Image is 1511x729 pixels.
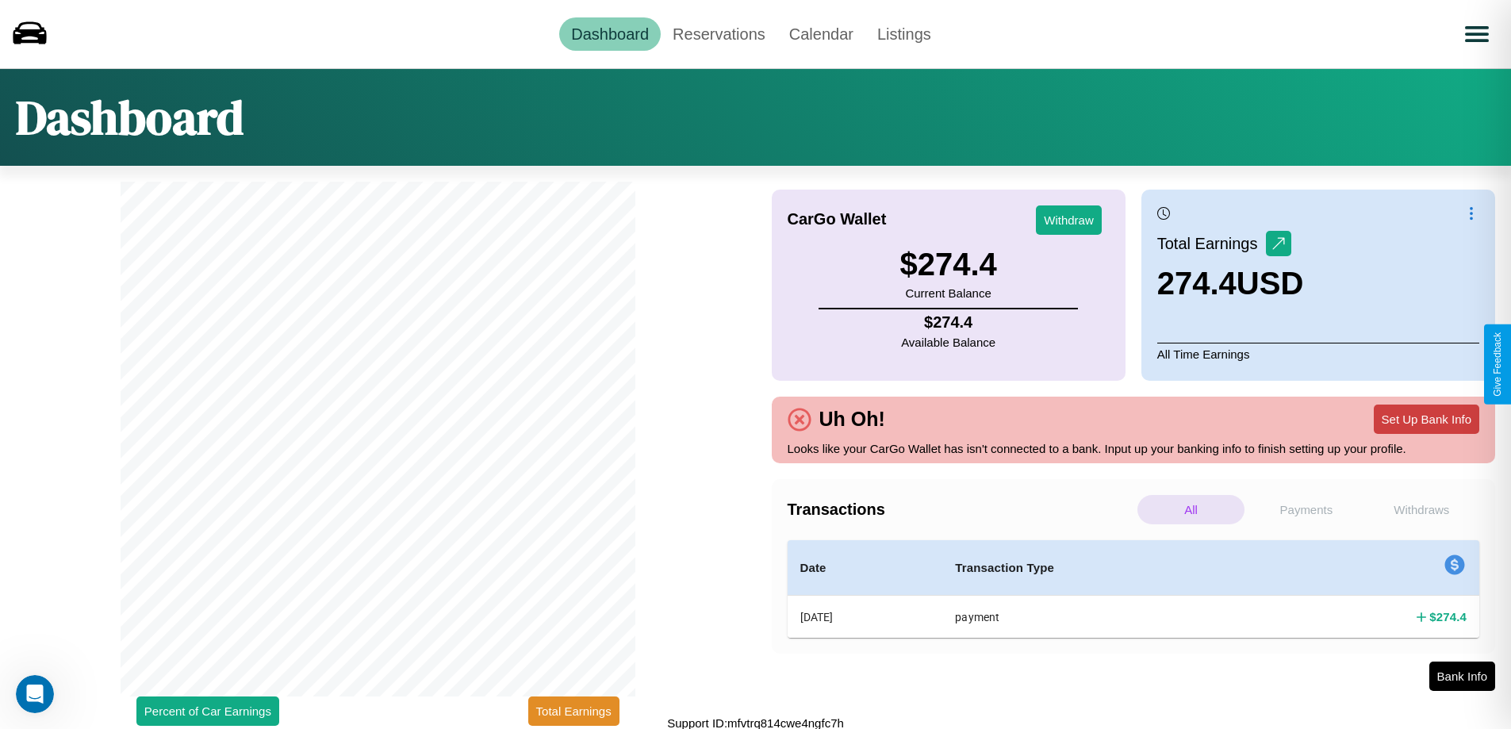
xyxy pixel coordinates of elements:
h3: $ 274.4 [899,247,996,282]
h1: Dashboard [16,85,244,150]
th: [DATE] [788,596,943,639]
button: Open menu [1455,12,1499,56]
h4: $ 274.4 [1429,608,1467,625]
h4: Transactions [788,501,1133,519]
p: Current Balance [899,282,996,304]
h4: Date [800,558,930,577]
button: Withdraw [1036,205,1102,235]
p: Available Balance [901,332,995,353]
a: Calendar [777,17,865,51]
p: Total Earnings [1157,229,1266,258]
a: Dashboard [559,17,661,51]
p: All Time Earnings [1157,343,1479,365]
p: All [1137,495,1244,524]
a: Listings [865,17,943,51]
h4: $ 274.4 [901,313,995,332]
h4: Transaction Type [955,558,1259,577]
p: Looks like your CarGo Wallet has isn't connected to a bank. Input up your banking info to finish ... [788,438,1480,459]
button: Percent of Car Earnings [136,696,279,726]
p: Payments [1252,495,1360,524]
iframe: Intercom live chat [16,675,54,713]
table: simple table [788,540,1480,638]
a: Reservations [661,17,777,51]
h4: CarGo Wallet [788,210,887,228]
button: Bank Info [1429,662,1495,691]
button: Total Earnings [528,696,619,726]
div: Give Feedback [1492,332,1503,397]
h3: 274.4 USD [1157,266,1304,301]
th: payment [942,596,1271,639]
h4: Uh Oh! [811,408,893,431]
p: Withdraws [1368,495,1475,524]
button: Set Up Bank Info [1374,405,1479,434]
